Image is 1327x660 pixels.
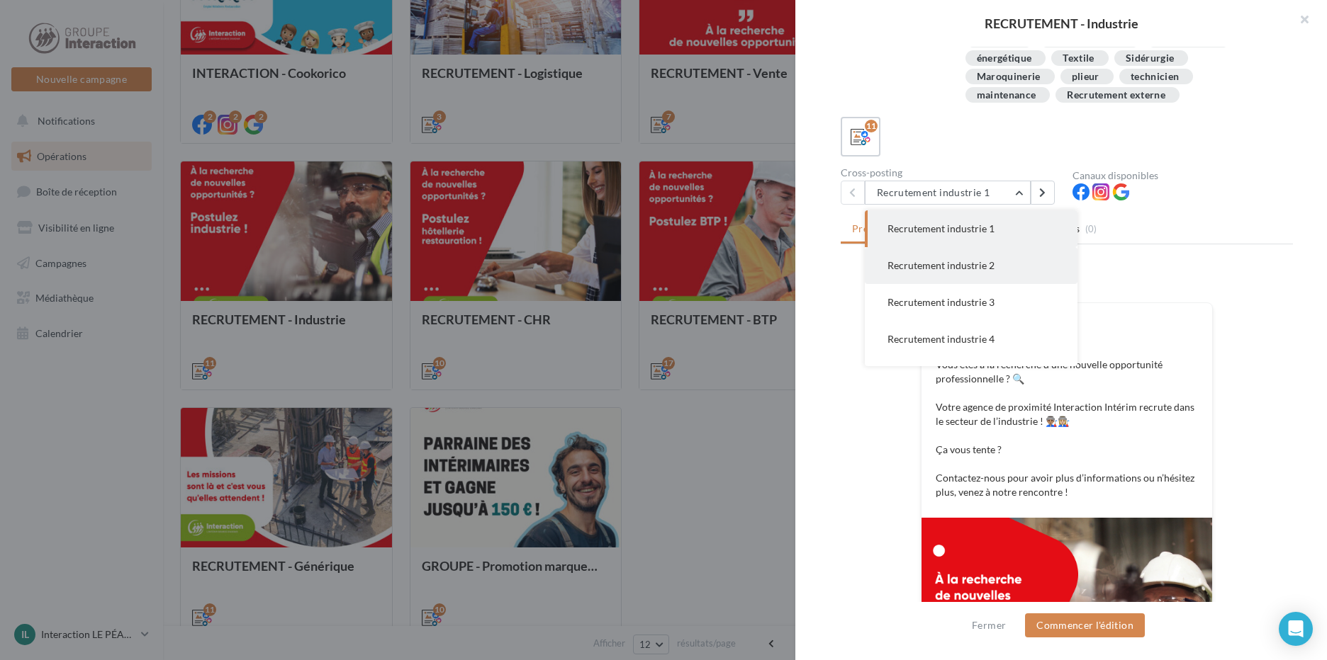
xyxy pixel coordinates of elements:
[841,168,1061,178] div: Cross-posting
[1131,72,1180,82] div: technicien
[1279,612,1313,646] div: Open Intercom Messenger
[865,284,1077,321] button: Recrutement industrie 3
[865,181,1031,205] button: Recrutement industrie 1
[1126,53,1175,64] div: Sidérurgie
[977,53,1032,64] div: énergétique
[865,321,1077,358] button: Recrutement industrie 4
[1073,171,1293,181] div: Canaux disponibles
[818,17,1304,30] div: RECRUTEMENT - Industrie
[865,247,1077,284] button: Recrutement industrie 2
[1063,53,1094,64] div: Textile
[1085,223,1097,234] span: (0)
[977,90,1036,101] div: maintenance
[888,296,995,308] span: Recrutement industrie 3
[977,72,1041,82] div: Maroquinerie
[936,358,1198,499] p: Vous êtes à la recherche d’une nouvelle opportunité professionnelle ? 🔍 Votre agence de proximité...
[888,222,995,234] span: Recrutement industrie 1
[888,259,995,271] span: Recrutement industrie 2
[1072,72,1099,82] div: plieur
[865,210,1077,247] button: Recrutement industrie 1
[865,120,878,132] div: 11
[1067,90,1165,101] div: Recrutement externe
[966,617,1012,634] button: Fermer
[888,333,995,345] span: Recrutement industrie 4
[1025,613,1145,637] button: Commencer l'édition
